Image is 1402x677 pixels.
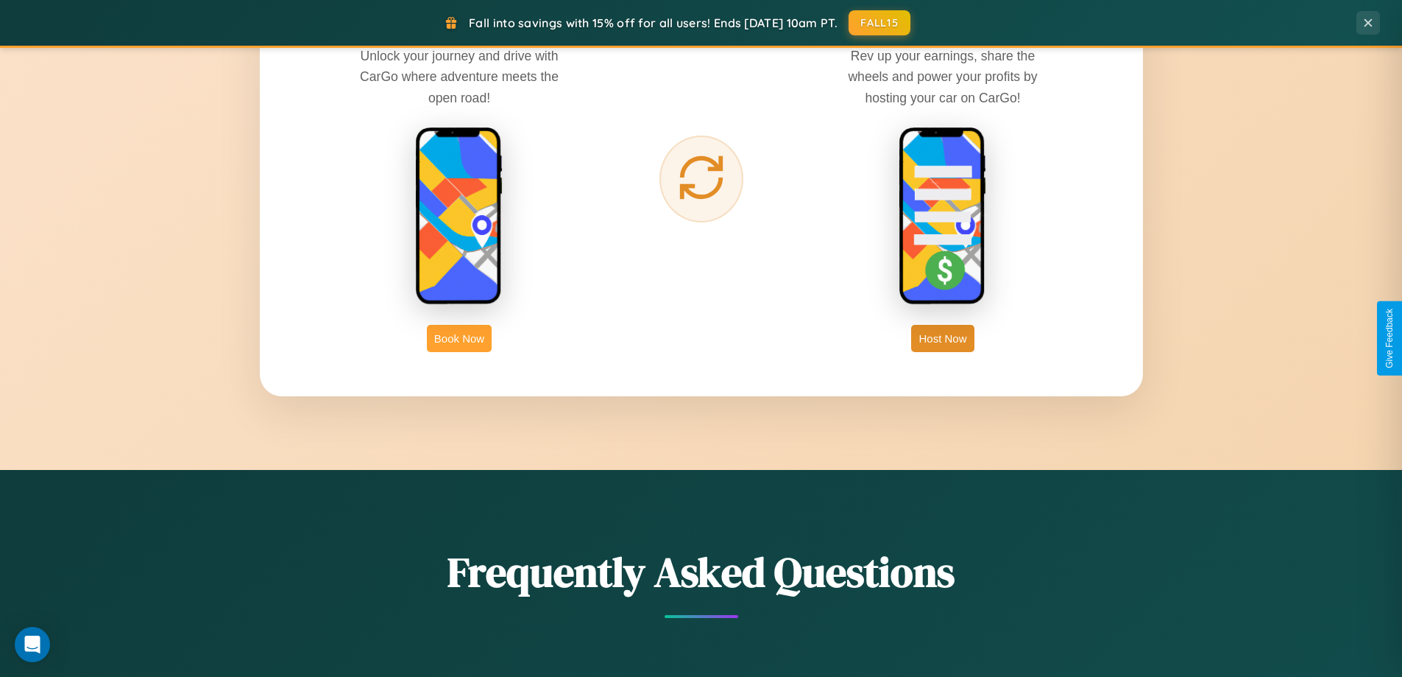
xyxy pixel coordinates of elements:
p: Unlock your journey and drive with CarGo where adventure meets the open road! [349,46,570,108]
img: rent phone [415,127,503,306]
span: Fall into savings with 15% off for all users! Ends [DATE] 10am PT. [469,15,838,30]
img: host phone [899,127,987,306]
button: Book Now [427,325,492,352]
button: FALL15 [849,10,910,35]
p: Rev up your earnings, share the wheels and power your profits by hosting your car on CarGo! [832,46,1053,108]
h2: Frequently Asked Questions [260,544,1143,600]
button: Host Now [911,325,974,352]
div: Give Feedback [1384,309,1395,368]
div: Open Intercom Messenger [15,627,50,662]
